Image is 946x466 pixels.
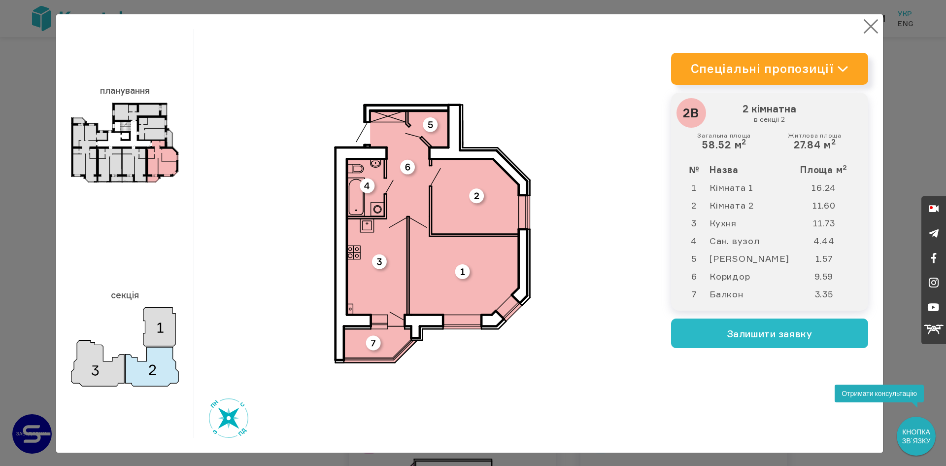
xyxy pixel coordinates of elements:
td: 2 [679,196,709,214]
td: 7 [679,285,709,303]
h3: 2 кімнатна [679,101,860,126]
td: [PERSON_NAME] [709,250,797,267]
img: 2b_2.svg [334,104,531,363]
td: 4 [679,232,709,250]
small: Загальна площа [697,132,751,139]
td: 1.57 [797,250,860,267]
td: 16.24 [797,179,860,196]
div: 27.84 м [788,132,841,151]
td: 11.60 [797,196,860,214]
sup: 2 [843,163,847,171]
td: 4.44 [797,232,860,250]
td: Балкон [709,285,797,303]
th: № [679,161,709,179]
td: Сан. вузол [709,232,797,250]
sup: 2 [831,137,836,146]
td: Кімната 1 [709,179,797,196]
td: Кухня [709,214,797,232]
div: Отримати консультацію [835,385,924,402]
button: Залишити заявку [671,319,868,348]
td: 6 [679,267,709,285]
small: Житлова площа [788,132,841,139]
div: КНОПКА ЗВ`ЯЗКУ [898,418,935,455]
td: 9.59 [797,267,860,285]
th: Площа м [797,161,860,179]
td: Кімната 2 [709,196,797,214]
td: 11.73 [797,214,860,232]
sup: 2 [742,137,746,146]
td: 3 [679,214,709,232]
th: Назва [709,161,797,179]
h3: планування [71,80,179,100]
button: Close [861,17,880,36]
td: 1 [679,179,709,196]
td: 3.35 [797,285,860,303]
td: 5 [679,250,709,267]
a: Спеціальні пропозиції [671,53,868,85]
td: Коридор [709,267,797,285]
div: 2В [676,98,706,128]
h3: секція [71,285,179,305]
small: в секціі 2 [681,115,858,124]
div: 58.52 м [697,132,751,151]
